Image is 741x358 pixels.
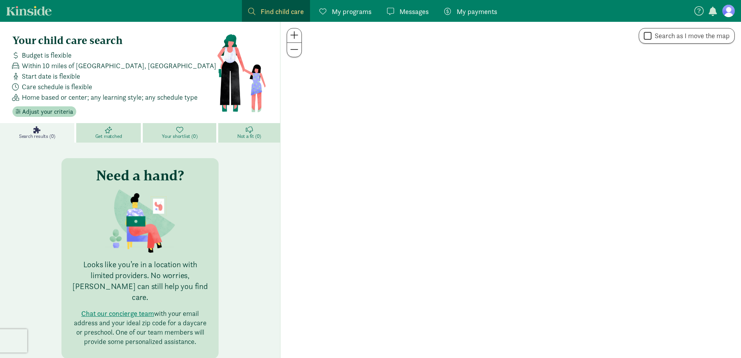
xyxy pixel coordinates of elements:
[71,309,209,346] p: with your email address and your ideal zip code for a daycare or preschool. One of our team membe...
[218,123,280,143] a: Not a fit (0)
[22,107,73,116] span: Adjust your criteria
[261,6,304,17] span: Find child care
[22,60,216,71] span: Within 10 miles of [GEOGRAPHIC_DATA], [GEOGRAPHIC_DATA]
[22,92,198,102] span: Home based or center; any learning style; any schedule type
[143,123,218,143] a: Your shortlist (0)
[22,50,72,60] span: Budget is flexible
[6,6,52,16] a: Kinside
[22,71,80,81] span: Start date is flexible
[457,6,497,17] span: My payments
[12,34,217,47] h4: Your child care search
[19,133,55,139] span: Search results (0)
[399,6,429,17] span: Messages
[162,133,197,139] span: Your shortlist (0)
[76,123,143,143] a: Get matched
[12,106,76,117] button: Adjust your criteria
[96,168,184,183] h3: Need a hand?
[332,6,371,17] span: My programs
[81,309,154,318] button: Chat our concierge team
[237,133,261,139] span: Not a fit (0)
[652,31,730,41] label: Search as I move the map
[71,259,209,303] p: Looks like you’re in a location with limited providers. No worries, [PERSON_NAME] can still help ...
[95,133,122,139] span: Get matched
[22,81,92,92] span: Care schedule is flexible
